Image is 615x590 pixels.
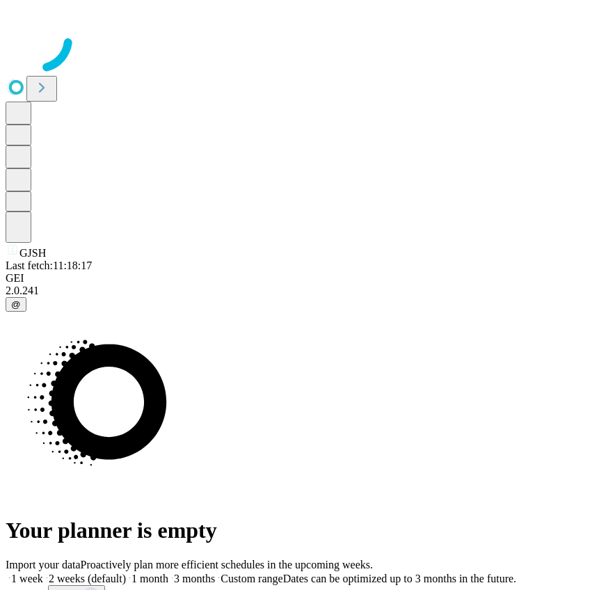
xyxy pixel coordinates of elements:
[174,573,215,584] span: 3 months
[131,573,168,584] span: 1 month
[11,299,21,310] span: @
[49,573,126,584] span: 2 weeks (default)
[283,573,516,584] span: Dates can be optimized up to 3 months in the future.
[6,260,92,271] span: Last fetch: 11:18:17
[81,559,373,571] span: Proactively plan more efficient schedules in the upcoming weeks.
[6,272,609,285] div: GEI
[6,297,26,312] button: @
[11,573,43,584] span: 1 week
[6,559,81,571] span: Import your data
[221,573,282,584] span: Custom range
[6,518,609,543] h1: Your planner is empty
[6,285,609,297] div: 2.0.241
[19,247,46,259] span: GJSH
